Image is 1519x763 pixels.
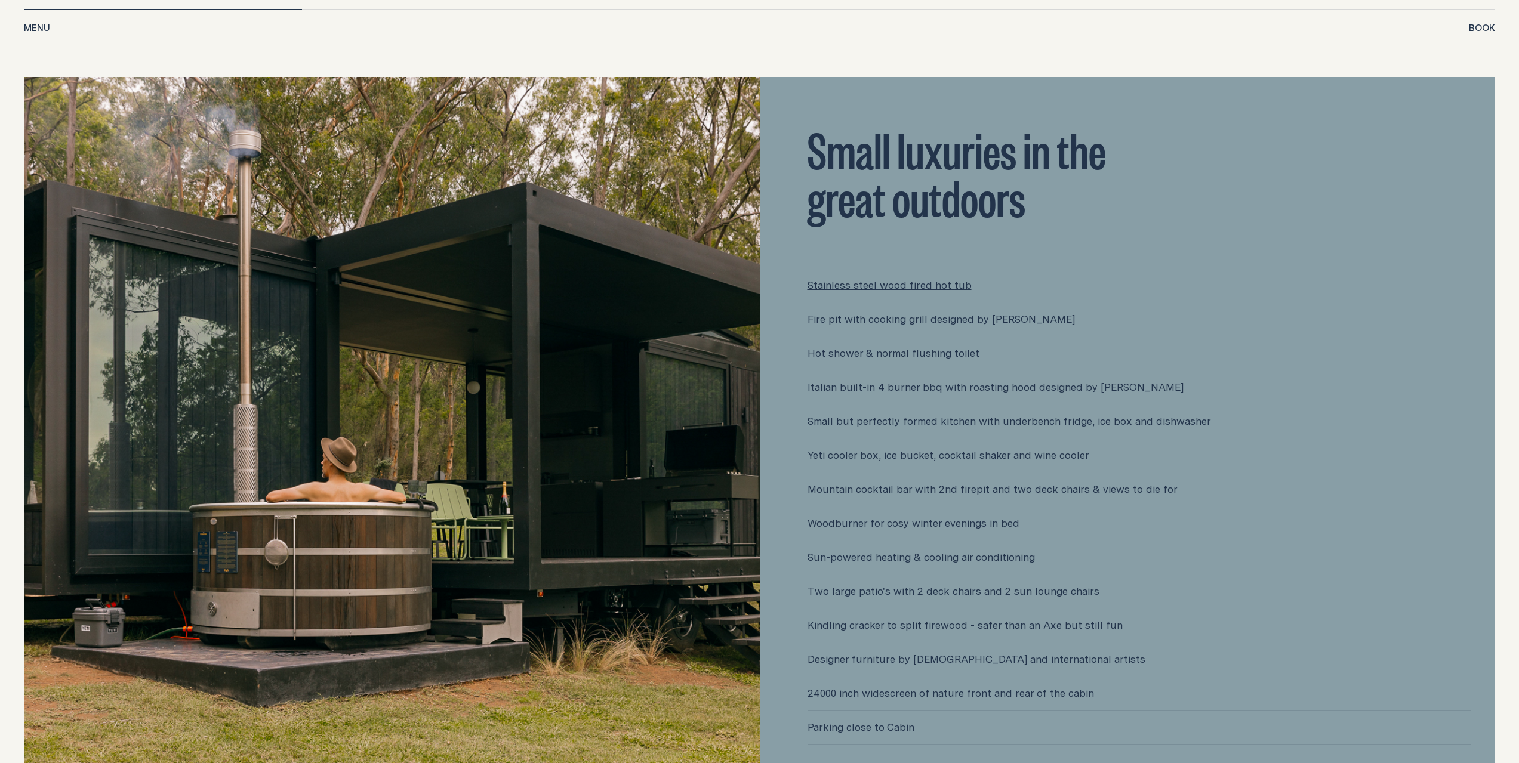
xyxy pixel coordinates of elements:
[1469,21,1495,36] button: show booking tray
[24,23,50,32] span: Menu
[808,608,1472,642] span: Kindling cracker to split firewood - safer than an Axe but still fun
[24,21,50,36] button: show menu
[808,506,1472,540] span: Woodburner for cosy winter evenings in bed
[808,336,1472,370] span: Hot shower & normal flushing toilet
[808,642,1472,676] span: Designer furniture by [DEMOGRAPHIC_DATA] and international artists
[808,676,1472,710] span: 24000 inch widescreen of nature front and rear of the cabin
[808,370,1472,404] span: Italian built-in 4 burner bbq with roasting hood designed by [PERSON_NAME]
[808,574,1472,608] span: Two large patio's with 2 deck chairs and 2 sun lounge chairs
[808,404,1472,438] span: Small but perfectly formed kitchen with underbench fridge, ice box and dishwasher
[808,711,1472,744] span: Parking close to Cabin
[808,125,1151,220] h2: Small luxuries in the great outdoors
[808,472,1472,506] span: Mountain cocktail bar with 2nd firepit and two deck chairs & views to die for
[1469,23,1495,32] span: Book
[808,438,1472,472] span: Yeti cooler box, ice bucket, cocktail shaker and wine cooler
[808,268,1472,302] a: Stainless steel wood fired hot tub
[808,540,1472,574] span: Sun-powered heating & cooling air conditioning
[808,302,1472,336] span: Fire pit with cooking grill designed by [PERSON_NAME]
